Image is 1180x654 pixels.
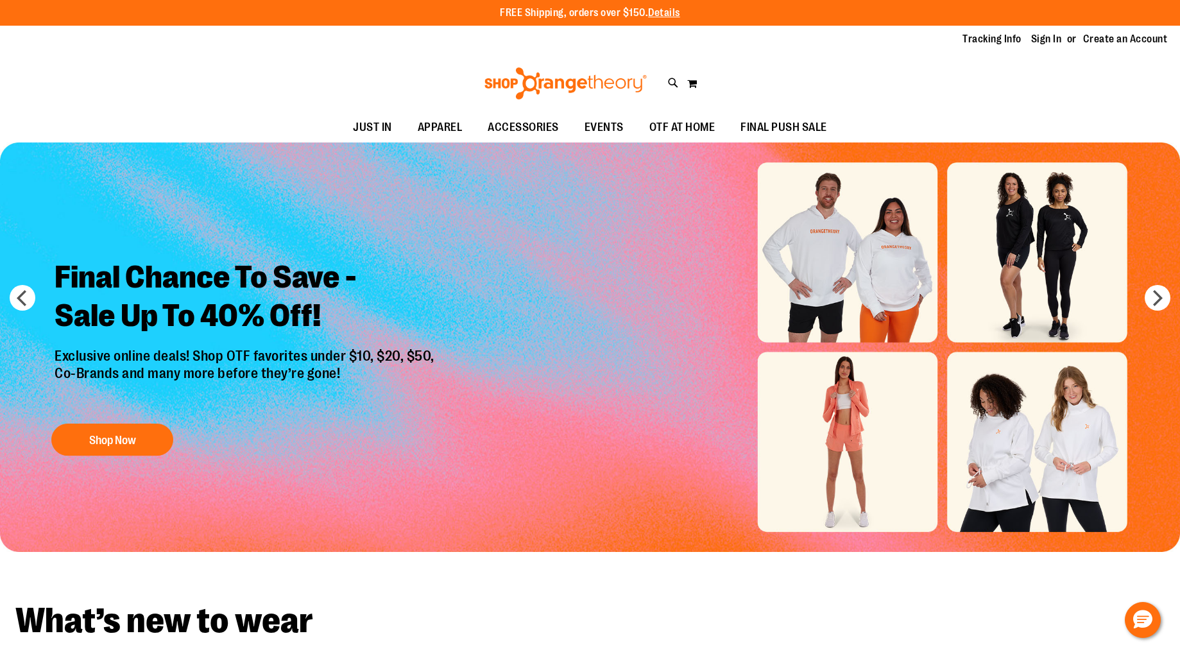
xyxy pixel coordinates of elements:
[500,6,680,21] p: FREE Shipping, orders over $150.
[488,113,559,142] span: ACCESSORIES
[648,7,680,19] a: Details
[649,113,715,142] span: OTF AT HOME
[10,285,35,311] button: prev
[962,32,1022,46] a: Tracking Info
[353,113,392,142] span: JUST IN
[1125,602,1161,638] button: Hello, have a question? Let’s chat.
[483,67,649,99] img: Shop Orangetheory
[585,113,624,142] span: EVENTS
[418,113,463,142] span: APPAREL
[340,113,405,142] a: JUST IN
[572,113,637,142] a: EVENTS
[1031,32,1062,46] a: Sign In
[45,248,447,348] h2: Final Chance To Save - Sale Up To 40% Off!
[405,113,475,142] a: APPAREL
[728,113,840,142] a: FINAL PUSH SALE
[45,248,447,462] a: Final Chance To Save -Sale Up To 40% Off! Exclusive online deals! Shop OTF favorites under $10, $...
[475,113,572,142] a: ACCESSORIES
[45,348,447,411] p: Exclusive online deals! Shop OTF favorites under $10, $20, $50, Co-Brands and many more before th...
[637,113,728,142] a: OTF AT HOME
[740,113,827,142] span: FINAL PUSH SALE
[1145,285,1170,311] button: next
[15,603,1165,639] h2: What’s new to wear
[51,424,173,456] button: Shop Now
[1083,32,1168,46] a: Create an Account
